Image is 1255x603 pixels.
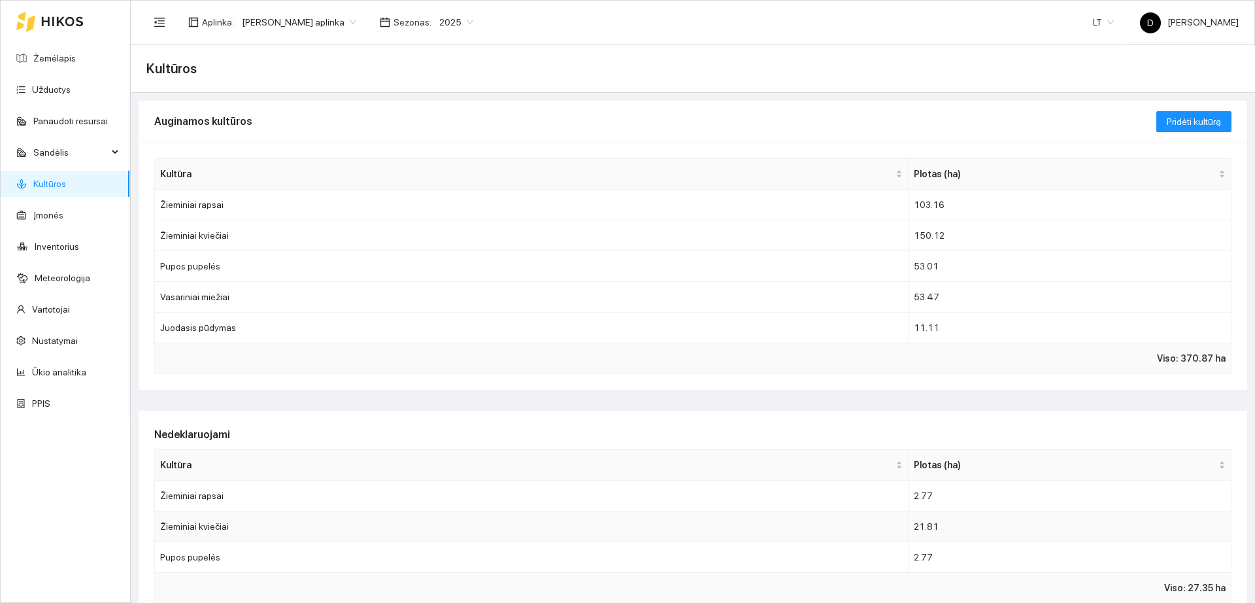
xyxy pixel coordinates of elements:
th: this column's title is Kultūra,this column is sortable [155,450,909,481]
a: Meteorologija [35,273,90,283]
td: Pupos pupelės [155,542,909,573]
td: 2.77 [909,542,1231,573]
span: Sandėlis [33,139,108,165]
a: Įmonės [33,210,63,220]
th: this column's title is Plotas (ha),this column is sortable [909,450,1231,481]
td: 150.12 [909,220,1231,251]
a: Kultūros [33,179,66,189]
span: Viso: 27.35 ha [1164,581,1226,595]
span: D [1147,12,1154,33]
th: this column's title is Kultūra,this column is sortable [155,159,909,190]
span: LT [1093,12,1114,32]
a: Vartotojai [32,304,70,315]
td: Vasariniai miežiai [155,282,909,313]
td: 53.01 [909,251,1231,282]
a: Panaudoti resursai [33,116,108,126]
a: Nustatymai [32,336,78,346]
span: Pridėti kultūrą [1167,114,1221,129]
a: Žemėlapis [33,53,76,63]
span: [PERSON_NAME] [1140,17,1239,27]
button: menu-fold [146,9,173,35]
button: Pridėti kultūrą [1156,111,1231,132]
a: Užduotys [32,84,71,95]
span: Plotas (ha) [914,458,1216,472]
td: 11.11 [909,313,1231,343]
td: Žieminiai rapsai [155,190,909,220]
span: menu-fold [154,16,165,28]
td: Žieminiai kviečiai [155,511,909,542]
span: Aplinka : [202,15,234,29]
td: 21.81 [909,511,1231,542]
div: Auginamos kultūros [154,103,1156,140]
span: Kultūra [160,167,893,181]
a: PPIS [32,398,50,409]
span: Kultūra [160,458,893,472]
td: 103.16 [909,190,1231,220]
h2: Nedeklaruojami [154,426,1231,443]
span: Plotas (ha) [914,167,1216,181]
span: Sezonas : [393,15,431,29]
td: Žieminiai rapsai [155,481,909,511]
a: Inventorius [35,241,79,252]
span: 2025 [439,12,473,32]
td: Pupos pupelės [155,251,909,282]
td: 2.77 [909,481,1231,511]
th: this column's title is Plotas (ha),this column is sortable [909,159,1231,190]
td: 53.47 [909,282,1231,313]
span: Viso: 370.87 ha [1157,351,1226,366]
span: calendar [380,17,390,27]
span: layout [188,17,199,27]
span: Donato Grakausko aplinka [242,12,356,32]
span: Kultūros [146,58,197,79]
td: Žieminiai kviečiai [155,220,909,251]
td: Juodasis pūdymas [155,313,909,343]
a: Ūkio analitika [32,367,86,377]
